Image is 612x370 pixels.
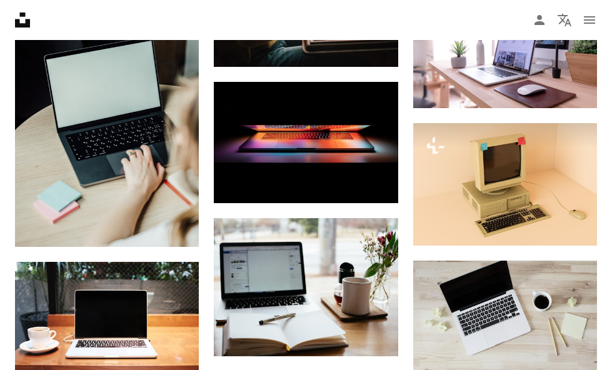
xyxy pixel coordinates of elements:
a: تم إيقاف تشغيل MacBook Pro بجوار كوب سيراميك أبيض مملوء بالقهوة [413,316,597,327]
a: امرأة تجلس على طاولة وتستخدم جهاز كمبيوتر محمولًا [15,103,199,114]
a: ماك بوك برو باللون الأبيض تقريبًا، كتاب مفتوح [214,281,398,292]
a: MacBook Pro على الطاولة بجانب iMac الأبيض وMagic Mouse [413,41,597,52]
img: ماك بوك برو على سطح أبيض [214,82,398,203]
button: لغة [552,7,577,32]
img: ماك بوك برو باللون الأبيض تقريبًا، كتاب مفتوح [214,218,398,356]
a: ماك بوك برو على سطح أبيض [214,137,398,148]
a: تسجيل الدخول / التسجيل [527,7,552,32]
a: جهاز كمبيوتر قديم مزود بلوحة مفاتيح وفأرة [413,178,597,189]
a: الصفحة الرئيسية — Unsplash [15,12,30,27]
img: جهاز كمبيوتر قديم مزود بلوحة مفاتيح وفأرة [413,123,597,246]
button: قائمة طعام [577,7,602,32]
a: كمبيوتر محمول بجانب كوب قهوة [15,313,199,324]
